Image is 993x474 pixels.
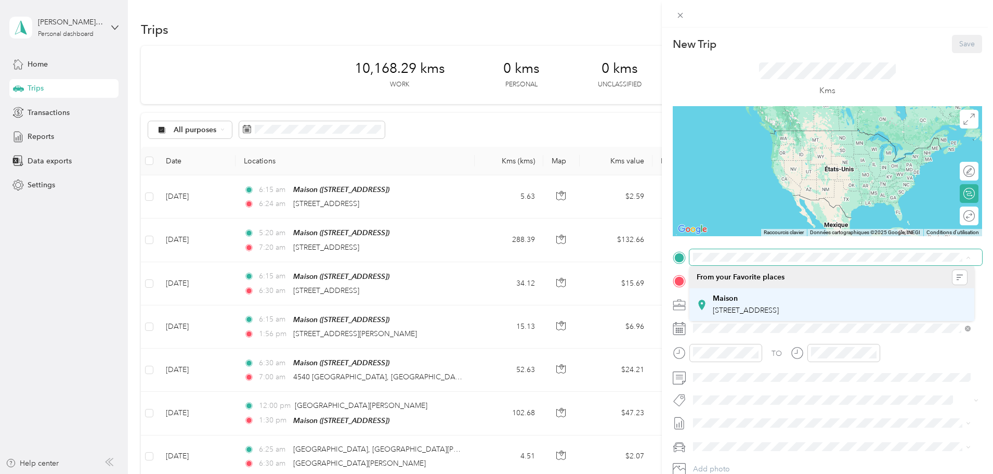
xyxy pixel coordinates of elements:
[935,416,993,474] iframe: Everlance-gr Chat Button Frame
[713,306,779,315] span: [STREET_ADDRESS]
[819,84,835,97] p: Kms
[697,273,785,282] span: From your Favorite places
[926,229,979,235] a: Conditions d'utilisation (s'ouvre dans un nouvel onglet)
[772,348,782,359] div: TO
[675,223,710,236] a: Ouvrir cette zone dans Google Maps (dans une nouvelle fenêtre)
[713,294,738,303] strong: Maison
[673,37,716,52] p: New Trip
[764,229,804,236] button: Raccourcis clavier
[810,229,920,235] span: Données cartographiques ©2025 Google, INEGI
[675,223,710,236] img: Google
